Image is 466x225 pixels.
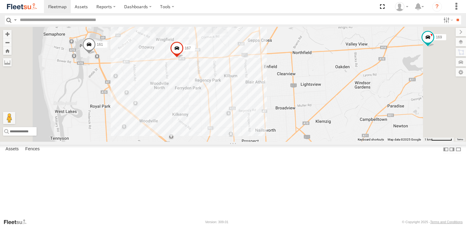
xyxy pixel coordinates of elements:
[441,16,454,24] label: Search Filter Options
[457,138,463,141] a: Terms (opens in new tab)
[423,137,454,142] button: Map Scale: 1 km per 64 pixels
[3,58,12,66] label: Measure
[393,2,410,11] div: Arb Quin
[425,138,431,141] span: 1 km
[13,16,18,24] label: Search Query
[388,138,421,141] span: Map data ©2025 Google
[3,112,15,124] button: Drag Pegman onto the map to open Street View
[3,219,31,225] a: Visit our Website
[2,145,22,154] label: Assets
[432,2,442,12] i: ?
[455,145,461,154] label: Hide Summary Table
[97,42,103,47] span: 161
[443,145,449,154] label: Dock Summary Table to the Left
[430,220,463,224] a: Terms and Conditions
[402,220,463,224] div: © Copyright 2025 -
[456,68,466,77] label: Map Settings
[185,46,191,50] span: 167
[205,220,228,224] div: Version: 309.01
[449,145,455,154] label: Dock Summary Table to the Right
[6,2,38,11] img: fleetsu-logo-horizontal.svg
[3,47,12,55] button: Zoom Home
[22,145,43,154] label: Fences
[358,137,384,142] button: Keyboard shortcuts
[436,35,442,39] span: 169
[3,38,12,47] button: Zoom out
[3,30,12,38] button: Zoom in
